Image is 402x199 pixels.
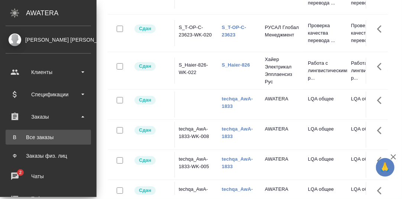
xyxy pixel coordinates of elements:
[139,187,151,194] p: Сдан
[265,95,301,103] p: AWATERA
[14,169,26,176] span: 2
[139,96,151,104] p: Сдан
[139,126,151,134] p: Сдан
[376,158,395,177] button: 🙏
[134,61,171,71] div: Менеджер проверил работу исполнителя, передает ее на следующий этап
[222,156,253,169] a: techqa_AwA-1833
[6,148,91,163] a: ФЗаказы физ. лиц
[308,155,344,163] p: LQA общее
[9,152,87,160] div: Заказы физ. лиц
[308,95,344,103] p: LQA общее
[175,20,218,46] td: S_T-OP-C-23623-WK-020
[265,186,301,193] p: AWATERA
[351,186,387,193] p: LQA общее
[265,125,301,133] p: AWATERA
[373,122,390,139] button: Здесь прячутся важные кнопки
[175,152,218,178] td: techqa_AwA-1833-WK-005
[6,130,91,145] a: ВВсе заказы
[379,160,392,175] span: 🙏
[308,125,344,133] p: LQA общее
[265,56,301,86] p: Хайер Электрикал Эпплаенсиз Рус
[175,122,218,148] td: techqa_AwA-1833-WK-008
[308,186,344,193] p: LQA общее
[373,58,390,76] button: Здесь прячутся важные кнопки
[351,95,387,103] p: LQA общее
[175,58,218,84] td: S_Haier-826-WK-022
[222,25,246,38] a: S_T-OP-C-23623
[222,96,253,109] a: techqa_AwA-1833
[9,134,87,141] div: Все заказы
[6,67,91,78] div: Клиенты
[139,157,151,164] p: Сдан
[134,186,171,196] div: Менеджер проверил работу исполнителя, передает ее на следующий этап
[6,171,91,182] div: Чаты
[222,126,253,139] a: techqa_AwA-1833
[373,20,390,38] button: Здесь прячутся важные кнопки
[351,60,387,82] p: Работа с лингвистическими р...
[222,62,250,68] a: S_Haier-826
[139,25,151,32] p: Сдан
[6,36,91,44] div: [PERSON_NAME] [PERSON_NAME]
[134,95,171,105] div: Менеджер проверил работу исполнителя, передает ее на следующий этап
[134,24,171,34] div: Менеджер проверил работу исполнителя, передает ее на следующий этап
[373,152,390,170] button: Здесь прячутся важные кнопки
[351,155,387,163] p: LQA общее
[6,111,91,122] div: Заказы
[265,24,301,39] p: РУСАЛ Глобал Менеджмент
[134,125,171,135] div: Менеджер проверил работу исполнителя, передает ее на следующий этап
[351,22,387,44] p: Проверка качества перевода ...
[6,89,91,100] div: Спецификации
[308,60,344,82] p: Работа с лингвистическими р...
[26,6,97,20] div: AWATERA
[308,22,344,44] p: Проверка качества перевода ...
[139,62,151,70] p: Сдан
[134,155,171,166] div: Менеджер проверил работу исполнителя, передает ее на следующий этап
[2,167,95,186] a: 2Чаты
[373,92,390,109] button: Здесь прячутся важные кнопки
[265,155,301,163] p: AWATERA
[351,125,387,133] p: LQA общее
